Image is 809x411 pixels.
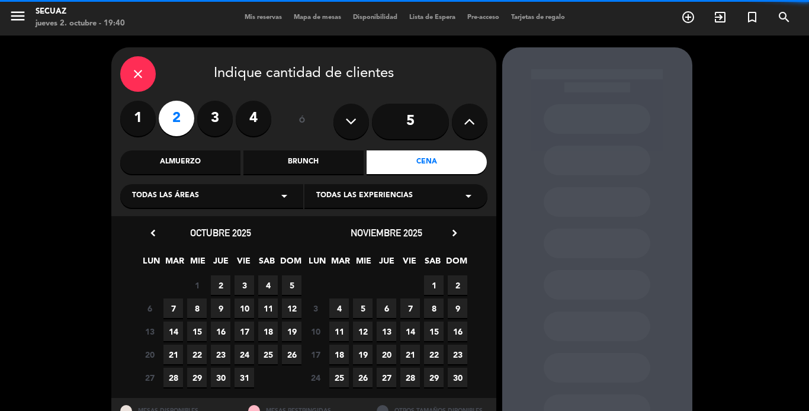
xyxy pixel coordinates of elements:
span: VIE [234,254,253,274]
span: 29 [424,368,444,387]
i: close [131,67,145,81]
span: MIE [188,254,207,274]
i: arrow_drop_down [461,189,476,203]
span: 22 [424,345,444,364]
span: VIE [400,254,419,274]
span: 17 [306,345,325,364]
span: 26 [353,368,373,387]
span: 15 [187,322,207,341]
div: ó [283,101,322,142]
i: chevron_right [448,227,461,239]
span: 8 [424,298,444,318]
span: 7 [400,298,420,318]
span: Tarjetas de regalo [505,14,571,21]
span: 9 [211,298,230,318]
span: 9 [448,298,467,318]
span: 24 [235,345,254,364]
i: arrow_drop_down [277,189,291,203]
span: 28 [400,368,420,387]
span: 18 [329,345,349,364]
span: 7 [163,298,183,318]
span: 8 [187,298,207,318]
span: JUE [377,254,396,274]
label: 3 [197,101,233,136]
span: LUN [142,254,161,274]
label: 2 [159,101,194,136]
span: 1 [424,275,444,295]
span: octubre 2025 [190,227,251,239]
span: 5 [353,298,373,318]
span: Todas las áreas [132,190,199,202]
span: 4 [258,275,278,295]
span: 17 [235,322,254,341]
button: menu [9,7,27,29]
span: 27 [377,368,396,387]
span: 21 [163,345,183,364]
span: 16 [448,322,467,341]
span: MAR [330,254,350,274]
span: 3 [306,298,325,318]
span: 14 [163,322,183,341]
span: Mis reservas [239,14,288,21]
span: 12 [353,322,373,341]
span: 24 [306,368,325,387]
span: 6 [140,298,159,318]
div: Brunch [243,150,364,174]
i: search [777,10,791,24]
span: 12 [282,298,301,318]
span: JUE [211,254,230,274]
span: 29 [187,368,207,387]
span: 10 [235,298,254,318]
i: exit_to_app [713,10,727,24]
i: chevron_left [147,227,159,239]
span: 16 [211,322,230,341]
span: 27 [140,368,159,387]
span: 28 [163,368,183,387]
span: 25 [329,368,349,387]
span: 6 [377,298,396,318]
span: 15 [424,322,444,341]
i: turned_in_not [745,10,759,24]
span: Lista de Espera [403,14,461,21]
span: 19 [353,345,373,364]
label: 4 [236,101,271,136]
span: DOM [446,254,466,274]
span: 19 [282,322,301,341]
span: 22 [187,345,207,364]
span: 4 [329,298,349,318]
span: DOM [280,254,300,274]
span: 21 [400,345,420,364]
i: add_circle_outline [681,10,695,24]
span: noviembre 2025 [351,227,422,239]
span: 30 [211,368,230,387]
div: Indique cantidad de clientes [120,56,487,92]
span: 1 [187,275,207,295]
span: 20 [377,345,396,364]
span: 23 [211,345,230,364]
div: secuaz [36,6,125,18]
span: Mapa de mesas [288,14,347,21]
span: LUN [307,254,327,274]
span: 25 [258,345,278,364]
span: 20 [140,345,159,364]
span: 30 [448,368,467,387]
span: MAR [165,254,184,274]
span: 3 [235,275,254,295]
span: MIE [354,254,373,274]
span: 13 [377,322,396,341]
span: SAB [257,254,277,274]
div: Almuerzo [120,150,240,174]
span: 11 [329,322,349,341]
span: 26 [282,345,301,364]
div: Cena [367,150,487,174]
span: 31 [235,368,254,387]
span: 2 [448,275,467,295]
span: 14 [400,322,420,341]
span: Disponibilidad [347,14,403,21]
label: 1 [120,101,156,136]
span: Pre-acceso [461,14,505,21]
i: menu [9,7,27,25]
span: 11 [258,298,278,318]
span: 2 [211,275,230,295]
span: 23 [448,345,467,364]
